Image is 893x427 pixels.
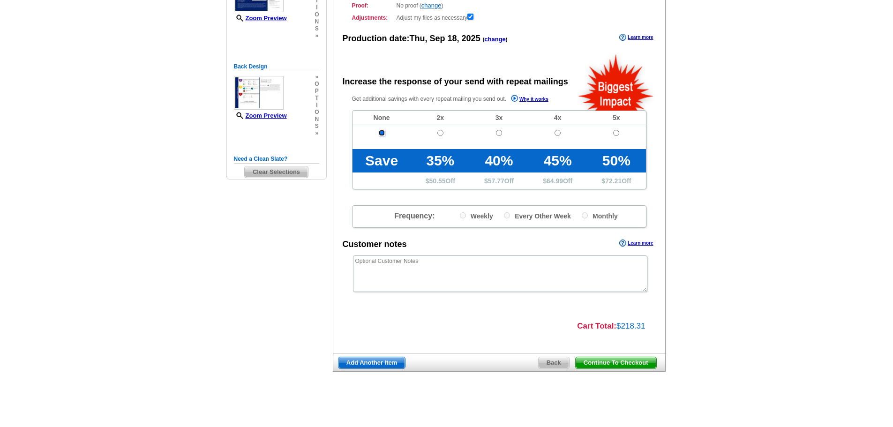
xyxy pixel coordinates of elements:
span: 72.21 [605,177,622,185]
label: Every Other Week [504,210,571,220]
span: » [315,74,319,81]
td: 40% [470,149,528,172]
td: 5x [587,111,645,125]
a: Learn more [619,240,653,247]
span: s [315,123,319,130]
td: 50% [587,149,645,172]
span: t [315,95,319,102]
span: i [315,102,319,109]
span: Clear Selections [245,166,308,178]
td: $ Off [587,172,645,189]
strong: Cart Total: [577,322,616,330]
td: None [353,111,411,125]
a: change [484,36,506,43]
div: Production date: [343,33,508,45]
a: Back [538,357,570,369]
span: Thu, [410,34,428,43]
td: 2x [411,111,470,125]
img: small-thumb.jpg [234,76,284,110]
a: Add Another Item [338,357,406,369]
td: $ Off [528,172,587,189]
span: p [315,88,319,95]
span: Frequency: [394,212,435,220]
span: 2025 [462,34,480,43]
a: change [421,2,442,9]
label: Weekly [460,210,493,220]
div: Adjust my files as necessary [352,12,646,22]
strong: Adjustments: [352,14,394,22]
span: o [315,11,319,18]
iframe: LiveChat chat widget [705,209,893,427]
td: $ Off [470,172,528,189]
input: Monthly [582,212,588,218]
h5: Need a Clean Slate? [234,155,319,164]
div: No proof ( ) [352,1,646,10]
a: Why it works [511,95,548,105]
label: Monthly [582,210,618,220]
h5: Back Design [234,62,319,71]
div: Customer notes [343,239,407,251]
p: Get additional savings with every repeat mailing you send out. [352,94,569,105]
span: s [315,25,319,32]
span: Back [539,357,569,368]
td: 4x [528,111,587,125]
td: $ Off [411,172,470,189]
span: ( ) [483,37,508,42]
strong: Proof: [352,1,394,10]
span: » [315,130,319,137]
span: $218.31 [616,322,645,330]
span: o [315,81,319,88]
input: Weekly [460,212,466,218]
span: Continue To Checkout [576,357,656,368]
a: Learn more [619,34,653,41]
input: Every Other Week [504,212,510,218]
span: n [315,18,319,25]
div: Increase the response of your send with repeat mailings [343,76,568,88]
td: 3x [470,111,528,125]
a: Zoom Preview [234,112,287,119]
span: i [315,4,319,11]
span: 57.77 [488,177,504,185]
span: 18, [448,34,459,43]
span: Sep [430,34,445,43]
span: 64.99 [547,177,563,185]
td: 35% [411,149,470,172]
span: 50.55 [429,177,446,185]
td: Save [353,149,411,172]
span: Add Another Item [338,357,405,368]
span: » [315,32,319,39]
span: n [315,116,319,123]
span: o [315,109,319,116]
img: biggestImpact.png [578,53,655,111]
a: Zoom Preview [234,15,287,22]
td: 45% [528,149,587,172]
